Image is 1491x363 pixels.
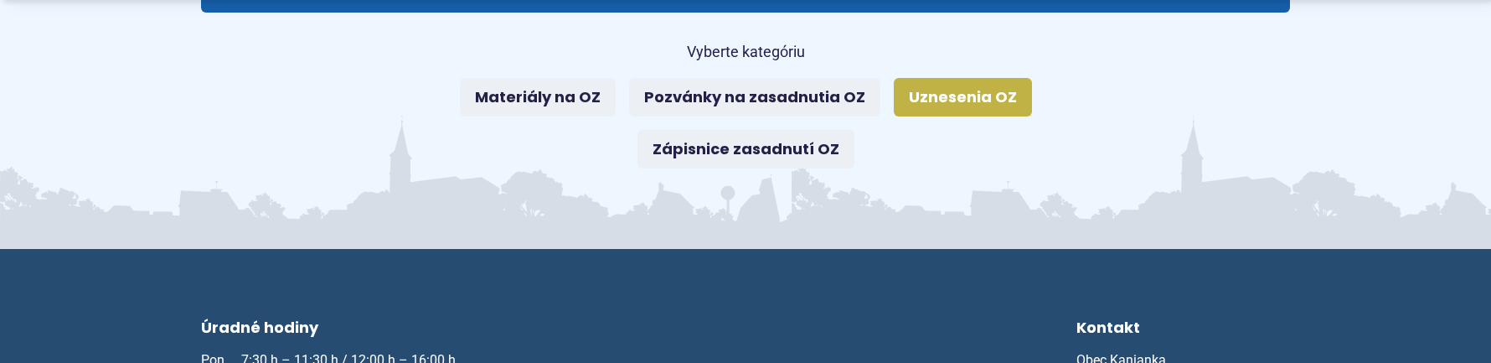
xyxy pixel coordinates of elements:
[637,130,854,169] a: Zápisnice zasadnutí OZ
[201,316,516,344] h3: Úradné hodiny
[894,78,1032,117] a: Uznesenia OZ
[448,39,1043,65] p: Vyberte kategóriu
[1076,316,1290,344] h3: Kontakt
[629,78,880,117] a: Pozvánky na zasadnutia OZ
[460,78,616,117] a: Materiály na OZ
